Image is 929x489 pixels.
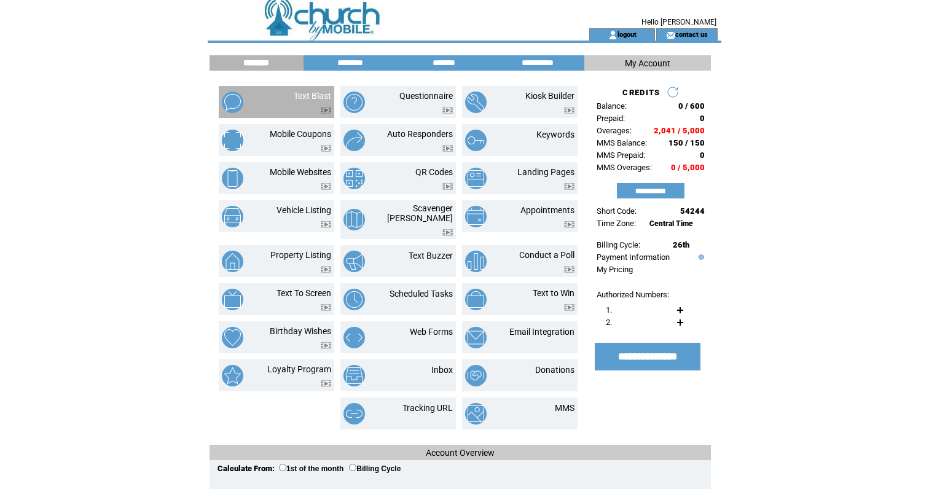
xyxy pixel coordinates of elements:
[597,219,636,228] span: Time Zone:
[442,183,453,190] img: video.png
[673,240,689,249] span: 26th
[276,288,331,298] a: Text To Screen
[555,403,574,413] a: MMS
[564,266,574,273] img: video.png
[597,290,669,299] span: Authorized Numbers:
[294,91,331,101] a: Text Blast
[321,380,331,387] img: video.png
[517,167,574,177] a: Landing Pages
[426,448,495,458] span: Account Overview
[349,464,356,471] input: Billing Cycle
[270,326,331,336] a: Birthday Wishes
[700,151,705,160] span: 0
[597,206,637,216] span: Short Code:
[535,365,574,375] a: Donations
[525,91,574,101] a: Kiosk Builder
[222,327,243,348] img: birthday-wishes.png
[321,183,331,190] img: video.png
[597,101,627,111] span: Balance:
[343,289,365,310] img: scheduled-tasks.png
[564,107,574,114] img: video.png
[641,18,716,26] span: Hello [PERSON_NAME]
[279,464,343,473] label: 1st of the month
[343,92,365,113] img: questionnaire.png
[465,130,487,151] img: keywords.png
[666,30,675,40] img: contact_us_icon.gif
[678,101,705,111] span: 0 / 600
[597,138,647,147] span: MMS Balance:
[410,327,453,337] a: Web Forms
[218,464,275,473] span: Calculate From:
[321,304,331,311] img: video.png
[387,203,453,223] a: Scavenger [PERSON_NAME]
[671,163,705,172] span: 0 / 5,000
[222,168,243,189] img: mobile-websites.png
[465,327,487,348] img: email-integration.png
[442,107,453,114] img: video.png
[564,304,574,311] img: video.png
[222,251,243,272] img: property-listing.png
[520,205,574,215] a: Appointments
[696,254,704,260] img: help.gif
[465,92,487,113] img: kiosk-builder.png
[399,91,453,101] a: Questionnaire
[465,289,487,310] img: text-to-win.png
[343,403,365,424] img: tracking-url.png
[222,92,243,113] img: text-blast.png
[343,168,365,189] img: qr-codes.png
[606,318,612,327] span: 2.
[700,114,705,123] span: 0
[597,151,645,160] span: MMS Prepaid:
[343,365,365,386] img: inbox.png
[321,145,331,152] img: video.png
[387,129,453,139] a: Auto Responders
[343,327,365,348] img: web-forms.png
[622,88,660,97] span: CREDITS
[533,288,574,298] a: Text to Win
[608,30,617,40] img: account_icon.gif
[597,265,633,274] a: My Pricing
[606,305,612,315] span: 1.
[465,168,487,189] img: landing-pages.png
[597,126,632,135] span: Overages:
[442,145,453,152] img: video.png
[465,251,487,272] img: conduct-a-poll.png
[222,130,243,151] img: mobile-coupons.png
[276,205,331,215] a: Vehicle Listing
[564,221,574,228] img: video.png
[649,219,693,228] span: Central Time
[625,58,670,68] span: My Account
[267,364,331,374] a: Loyalty Program
[222,206,243,227] img: vehicle-listing.png
[564,183,574,190] img: video.png
[597,240,640,249] span: Billing Cycle:
[536,130,574,139] a: Keywords
[597,252,670,262] a: Payment Information
[390,289,453,299] a: Scheduled Tasks
[509,327,574,337] a: Email Integration
[343,209,365,230] img: scavenger-hunt.png
[321,342,331,349] img: video.png
[222,289,243,310] img: text-to-screen.png
[279,464,286,471] input: 1st of the month
[349,464,401,473] label: Billing Cycle
[343,251,365,272] img: text-buzzer.png
[465,206,487,227] img: appointments.png
[519,250,574,260] a: Conduct a Poll
[680,206,705,216] span: 54244
[321,107,331,114] img: video.png
[442,229,453,236] img: video.png
[321,266,331,273] img: video.png
[343,130,365,151] img: auto-responders.png
[675,30,708,38] a: contact us
[270,167,331,177] a: Mobile Websites
[465,365,487,386] img: donations.png
[617,30,637,38] a: logout
[270,250,331,260] a: Property Listing
[321,221,331,228] img: video.png
[431,365,453,375] a: Inbox
[597,114,625,123] span: Prepaid:
[668,138,705,147] span: 150 / 150
[597,163,652,172] span: MMS Overages:
[270,129,331,139] a: Mobile Coupons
